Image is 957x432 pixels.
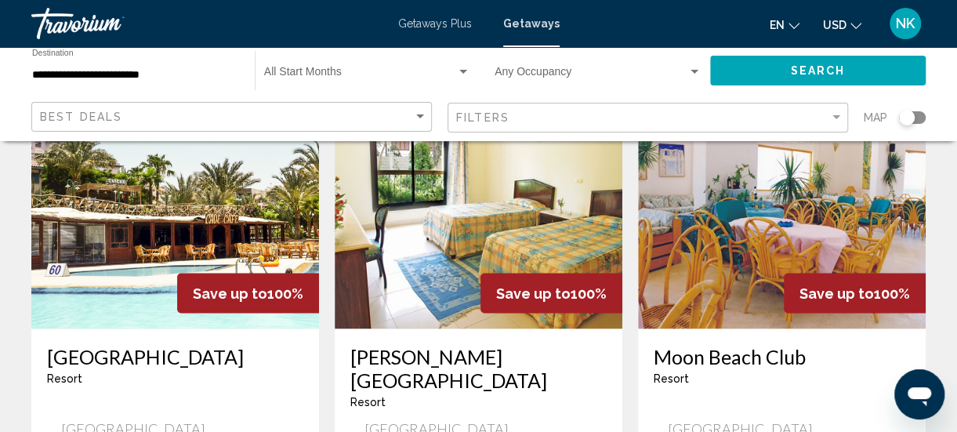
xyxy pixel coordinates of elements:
button: Change currency [823,13,861,36]
span: Map [864,107,887,129]
a: [GEOGRAPHIC_DATA] [47,344,303,368]
mat-select: Sort by [40,111,427,124]
iframe: Button to launch messaging window [894,369,944,419]
button: Filter [448,102,848,134]
a: Moon Beach Club [654,344,910,368]
span: Save up to [193,285,267,301]
span: Best Deals [40,111,122,123]
button: Change language [770,13,799,36]
a: [PERSON_NAME][GEOGRAPHIC_DATA] [350,344,607,391]
img: 2392I01L.jpg [335,78,622,329]
span: NK [896,16,915,31]
a: Getaways [503,17,560,30]
span: USD [823,19,846,31]
div: 100% [480,273,622,313]
div: 100% [177,273,319,313]
span: Resort [350,395,386,408]
button: User Menu [885,7,926,40]
div: 100% [784,273,926,313]
img: 2175I01L.jpg [638,78,926,329]
span: Save up to [799,285,874,301]
span: Save up to [496,285,571,301]
span: Resort [47,372,82,384]
button: Search [710,56,926,85]
a: Getaways Plus [398,17,472,30]
img: 3936O01X.jpg [31,78,319,329]
span: en [770,19,785,31]
span: Filters [456,111,509,124]
a: Travorium [31,8,382,39]
span: Resort [654,372,689,384]
span: Search [791,65,846,78]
